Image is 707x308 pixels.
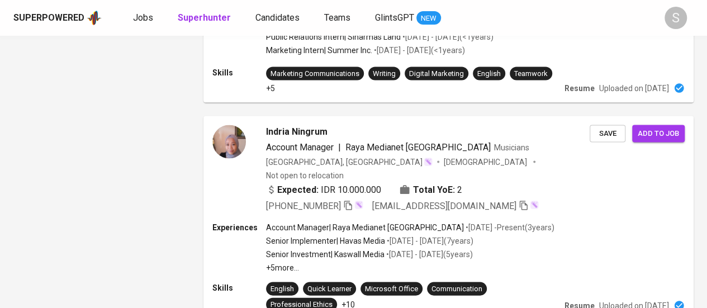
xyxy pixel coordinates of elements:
[514,68,548,79] div: Teamwork
[266,235,385,246] p: Senior Implementer | Havas Media
[266,44,372,55] p: Marketing Intern | Summer Inc.
[266,183,381,196] div: IDR 10.000.000
[564,82,595,93] p: Resume
[494,143,529,151] span: Musicians
[354,200,363,209] img: magic_wand.svg
[212,67,266,78] p: Skills
[638,127,679,140] span: Add to job
[266,221,464,233] p: Account Manager | Raya Medianet [GEOGRAPHIC_DATA]
[266,169,344,181] p: Not open to relocation
[266,248,385,259] p: Senior Investment | Kaswall Media
[373,68,396,79] div: Writing
[266,31,401,42] p: Public Relations Intern | Sinarmas Land
[266,125,328,138] span: Indria Ningrum
[385,248,473,259] p: • [DATE] - [DATE] ( 5 years )
[13,10,102,26] a: Superpoweredapp logo
[385,235,473,246] p: • [DATE] - [DATE] ( 7 years )
[345,141,491,152] span: Raya Medianet [GEOGRAPHIC_DATA]
[338,140,341,154] span: |
[266,156,433,167] div: [GEOGRAPHIC_DATA], [GEOGRAPHIC_DATA]
[416,13,441,24] span: NEW
[271,283,294,294] div: English
[372,200,516,211] span: [EMAIL_ADDRESS][DOMAIN_NAME]
[464,221,554,233] p: • [DATE] - Present ( 3 years )
[133,12,153,23] span: Jobs
[530,200,539,209] img: magic_wand.svg
[599,82,669,93] p: Uploaded on [DATE]
[266,262,554,273] p: +5 more ...
[212,125,246,158] img: d7ba99d60d2bd68fcfda1428b68e5b3e.jpeg
[665,7,687,29] div: S
[266,82,275,93] p: +5
[365,283,418,294] div: Microsoft Office
[277,183,319,196] b: Expected:
[271,68,359,79] div: Marketing Communications
[266,200,341,211] span: [PHONE_NUMBER]
[307,283,352,294] div: Quick Learner
[375,12,414,23] span: GlintsGPT
[424,157,433,166] img: magic_wand.svg
[477,68,501,79] div: English
[409,68,464,79] div: Digital Marketing
[178,12,231,23] b: Superhunter
[590,125,625,142] button: Save
[133,11,155,25] a: Jobs
[324,12,350,23] span: Teams
[457,183,462,196] span: 2
[212,221,266,233] p: Experiences
[255,11,302,25] a: Candidates
[178,11,233,25] a: Superhunter
[375,11,441,25] a: GlintsGPT NEW
[444,156,529,167] span: [DEMOGRAPHIC_DATA]
[431,283,482,294] div: Communication
[632,125,685,142] button: Add to job
[413,183,455,196] b: Total YoE:
[324,11,353,25] a: Teams
[212,282,266,293] p: Skills
[255,12,300,23] span: Candidates
[401,31,494,42] p: • [DATE] - [DATE] ( <1 years )
[372,44,465,55] p: • [DATE] - [DATE] ( <1 years )
[87,10,102,26] img: app logo
[595,127,620,140] span: Save
[266,141,334,152] span: Account Manager
[13,12,84,25] div: Superpowered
